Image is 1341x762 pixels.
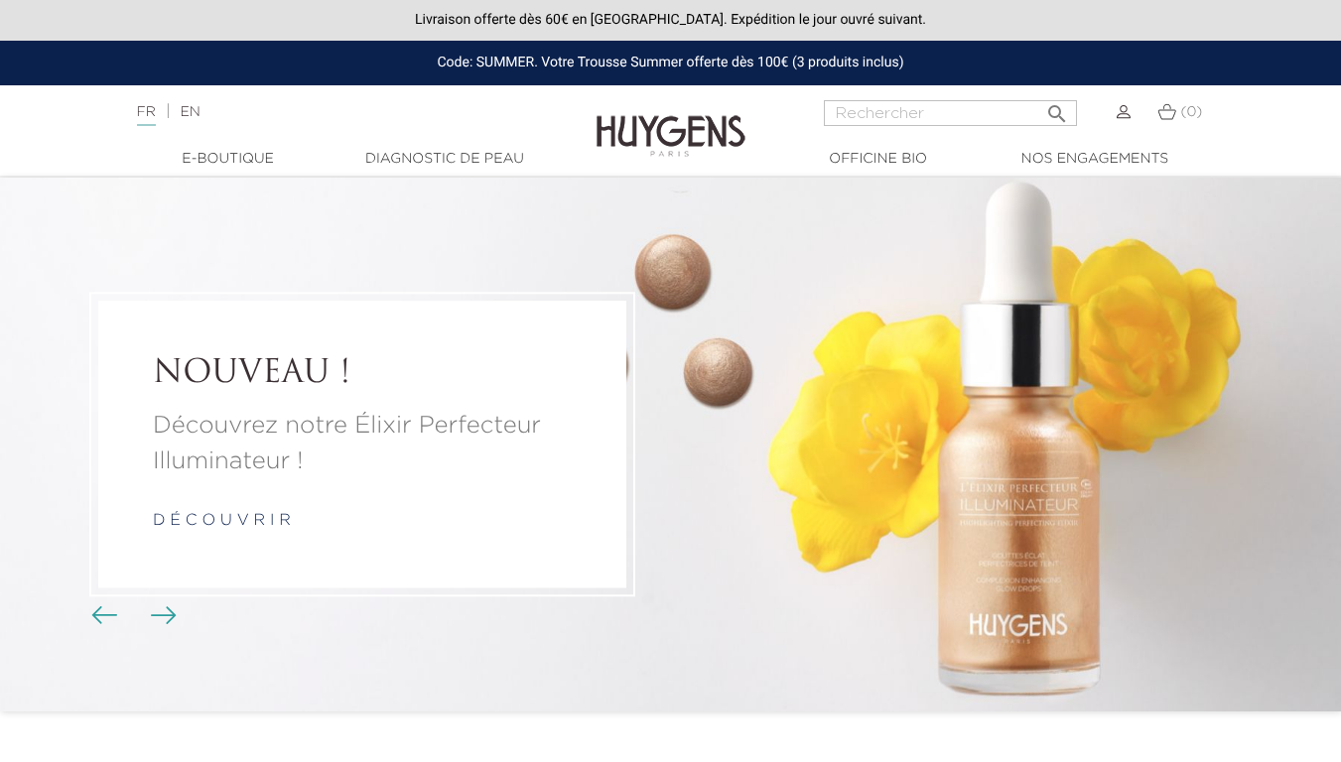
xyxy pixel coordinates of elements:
span: (0) [1180,105,1202,119]
a: Nos engagements [996,149,1194,170]
div: Boutons du carrousel [99,601,164,631]
a: Diagnostic de peau [345,149,544,170]
i:  [1045,96,1069,120]
a: FR [137,105,156,126]
a: Officine Bio [779,149,978,170]
img: Huygens [597,83,745,160]
a: EN [180,105,200,119]
div: | [127,100,544,124]
button:  [1039,94,1075,121]
a: Découvrez notre Élixir Perfecteur Illuminateur ! [153,408,572,479]
input: Rechercher [824,100,1077,126]
a: d é c o u v r i r [153,513,291,529]
a: NOUVEAU ! [153,355,572,393]
a: E-Boutique [129,149,328,170]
